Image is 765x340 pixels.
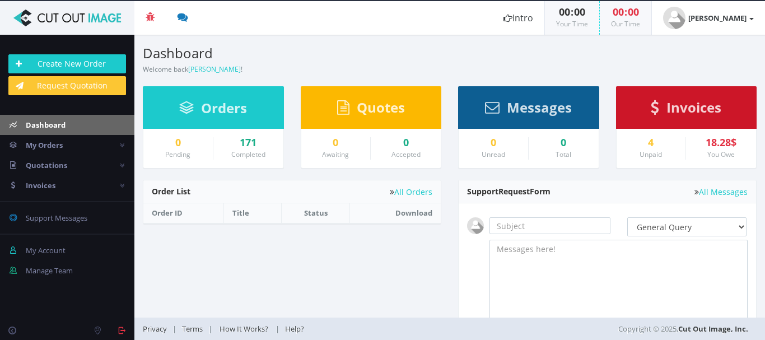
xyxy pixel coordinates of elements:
[507,98,572,117] span: Messages
[556,150,571,159] small: Total
[231,150,265,159] small: Completed
[613,5,624,18] span: 00
[188,64,241,74] a: [PERSON_NAME]
[379,137,432,148] a: 0
[143,318,552,340] div: | | |
[143,203,224,223] th: Order ID
[143,64,242,74] small: Welcome back !
[350,203,441,223] th: Download
[666,98,721,117] span: Invoices
[26,160,67,170] span: Quotations
[222,137,275,148] a: 171
[492,1,544,35] a: Intro
[337,105,405,115] a: Quotes
[224,203,282,223] th: Title
[212,324,276,334] a: How It Works?
[279,324,310,334] a: Help?
[678,324,748,334] a: Cut Out Image, Inc.
[467,217,484,234] img: user_default.jpg
[694,137,748,148] div: 18.28$
[152,137,204,148] a: 0
[201,99,247,117] span: Orders
[694,188,748,196] a: All Messages
[707,150,735,159] small: You Owe
[467,186,551,197] span: Support Form
[179,105,247,115] a: Orders
[8,54,126,73] a: Create New Order
[26,120,66,130] span: Dashboard
[556,19,588,29] small: Your Time
[176,324,208,334] a: Terms
[165,150,190,159] small: Pending
[26,140,63,150] span: My Orders
[489,217,610,234] input: Subject
[8,10,126,26] img: Cut Out Image
[611,19,640,29] small: Our Time
[652,1,765,35] a: [PERSON_NAME]
[574,5,585,18] span: 00
[310,137,362,148] a: 0
[485,105,572,115] a: Messages
[640,150,662,159] small: Unpaid
[26,180,55,190] span: Invoices
[688,13,747,23] strong: [PERSON_NAME]
[390,188,432,196] a: All Orders
[467,137,520,148] a: 0
[26,245,66,255] span: My Account
[537,137,590,148] div: 0
[357,98,405,117] span: Quotes
[559,5,570,18] span: 00
[498,186,530,197] span: Request
[625,137,678,148] a: 4
[8,76,126,95] a: Request Quotation
[152,186,190,197] span: Order List
[663,7,685,29] img: user_default.jpg
[281,203,350,223] th: Status
[26,266,73,276] span: Manage Team
[26,213,87,223] span: Support Messages
[482,150,505,159] small: Unread
[628,5,639,18] span: 00
[322,150,349,159] small: Awaiting
[143,46,441,60] h3: Dashboard
[624,5,628,18] span: :
[143,324,172,334] a: Privacy
[391,150,421,159] small: Accepted
[618,323,748,334] span: Copyright © 2025,
[570,5,574,18] span: :
[220,324,268,334] span: How It Works?
[651,105,721,115] a: Invoices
